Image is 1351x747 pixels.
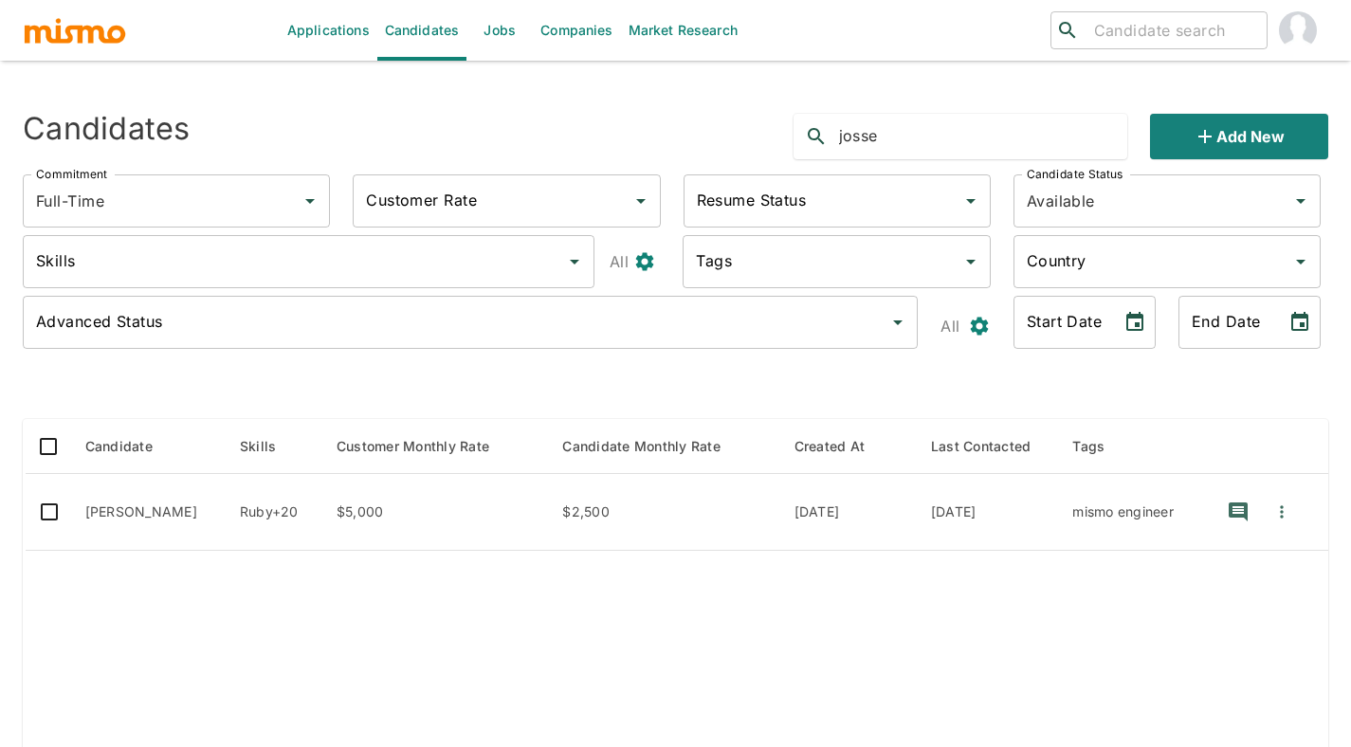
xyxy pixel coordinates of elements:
button: Quick Actions [1261,489,1303,535]
th: Last Contacted [916,419,1058,474]
img: Josseline Guzman PROD [1279,11,1317,49]
span: Created At [794,435,890,458]
p: All [940,313,959,339]
label: Candidate Status [1027,166,1123,182]
label: Commitment [36,166,107,182]
td: [DATE] [779,474,916,551]
button: Choose date [1281,303,1319,341]
th: Tags [1057,419,1200,474]
button: Open [561,248,588,275]
span: Candidate Monthly Rate [562,435,745,458]
td: [DATE] [916,474,1058,551]
p: All [610,248,629,275]
button: Open [885,309,911,336]
button: Open [1287,248,1314,275]
span: Candidate [85,435,177,458]
p: Ruby, Node.js, RSpec, C++, TypeScript, Ruby on Rails, GraphQL, Python, Java, NextJS, C, Git, HTML... [240,502,306,521]
input: MM/DD/YYYY [1178,296,1273,349]
input: Candidate search [1086,17,1259,44]
button: recent-notes [1215,489,1261,535]
input: MM/DD/YYYY [1013,296,1108,349]
button: Open [628,188,654,214]
button: Add new [1150,114,1328,159]
input: Search [839,121,1128,152]
button: search [794,114,839,159]
button: Open [958,188,984,214]
button: Open [958,248,984,275]
button: Open [1287,188,1314,214]
td: $5,000 [321,474,548,551]
td: [PERSON_NAME] [70,474,225,551]
button: Choose date [1116,303,1154,341]
p: mismo engineer [1072,502,1185,521]
h4: Candidates [23,110,191,148]
th: Skills [225,419,321,474]
img: logo [23,16,127,45]
button: Open [297,188,323,214]
td: $2,500 [547,474,778,551]
span: Customer Monthly Rate [337,435,514,458]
